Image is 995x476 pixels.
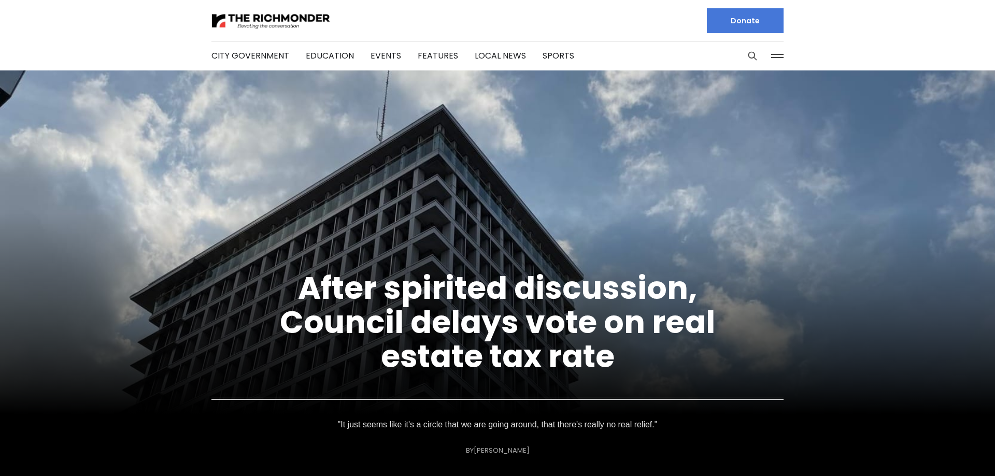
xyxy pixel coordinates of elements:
a: Features [418,50,458,62]
a: Events [371,50,401,62]
div: By [466,446,530,454]
a: Local News [475,50,526,62]
a: Donate [707,8,784,33]
a: After spirited discussion, Council delays vote on real estate tax rate [280,266,715,378]
a: [PERSON_NAME] [474,445,530,455]
button: Search this site [745,48,760,64]
a: Education [306,50,354,62]
a: City Government [211,50,289,62]
a: Sports [543,50,574,62]
p: "It just seems like it's a circle that we are going around, that there's really no real relief." [338,417,658,432]
img: The Richmonder [211,12,331,30]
